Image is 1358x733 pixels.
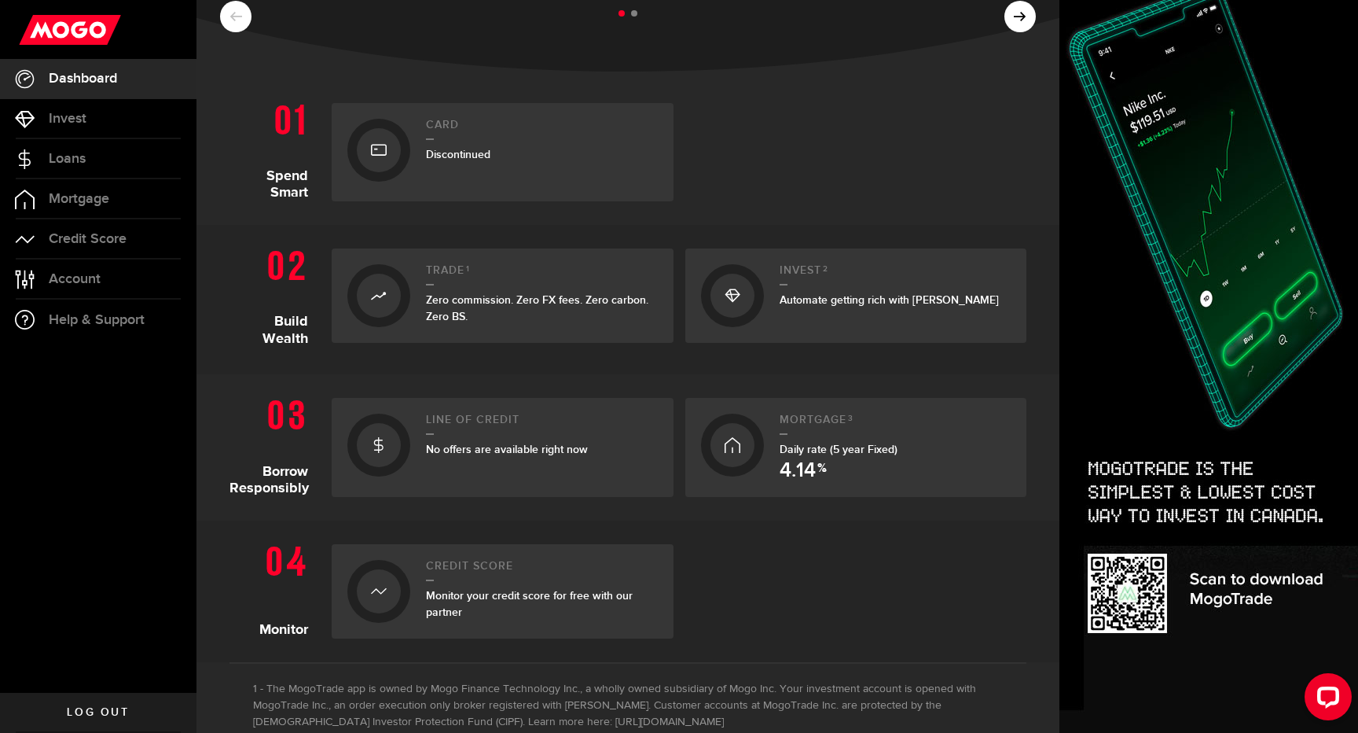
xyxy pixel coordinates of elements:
span: Account [49,272,101,286]
sup: 3 [848,414,853,423]
span: Mortgage [49,192,109,206]
h2: Line of credit [426,414,658,435]
a: Line of creditNo offers are available right now [332,398,673,497]
span: Zero commission. Zero FX fees. Zero carbon. Zero BS. [426,293,648,323]
sup: 2 [823,264,828,274]
li: The MogoTrade app is owned by Mogo Finance Technology Inc., a wholly owned subsidiary of Mogo Inc... [253,681,1003,731]
a: Invest2Automate getting rich with [PERSON_NAME] [685,249,1027,343]
h1: Monitor [229,536,320,639]
a: CardDiscontinued [332,103,673,201]
h2: Trade [426,264,658,285]
span: Monitor your credit score for free with our partner [426,589,633,619]
h2: Mortgage [780,414,1011,435]
span: Loans [49,152,86,166]
span: Credit Score [49,232,127,246]
span: Help & Support [49,313,145,327]
h1: Build Wealth [229,241,320,351]
sup: 1 [466,264,470,274]
h2: Card [426,119,658,140]
span: 4.14 [780,461,816,481]
h1: Borrow Responsibly [229,390,320,497]
span: Daily rate (5 year Fixed) [780,443,897,456]
a: Trade1Zero commission. Zero FX fees. Zero carbon. Zero BS. [332,249,673,343]
h2: Credit Score [426,560,658,581]
span: Automate getting rich with [PERSON_NAME] [780,293,999,307]
iframe: LiveChat chat widget [1292,667,1358,733]
span: Log out [67,707,129,718]
h1: Spend Smart [229,95,320,201]
span: Discontinued [426,148,490,161]
a: Credit ScoreMonitor your credit score for free with our partner [332,544,673,639]
span: Dashboard [49,72,117,86]
h2: Invest [780,264,1011,285]
span: No offers are available right now [426,443,588,456]
span: Invest [49,112,86,126]
span: % [817,462,827,481]
a: Mortgage3Daily rate (5 year Fixed) 4.14 % [685,398,1027,497]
